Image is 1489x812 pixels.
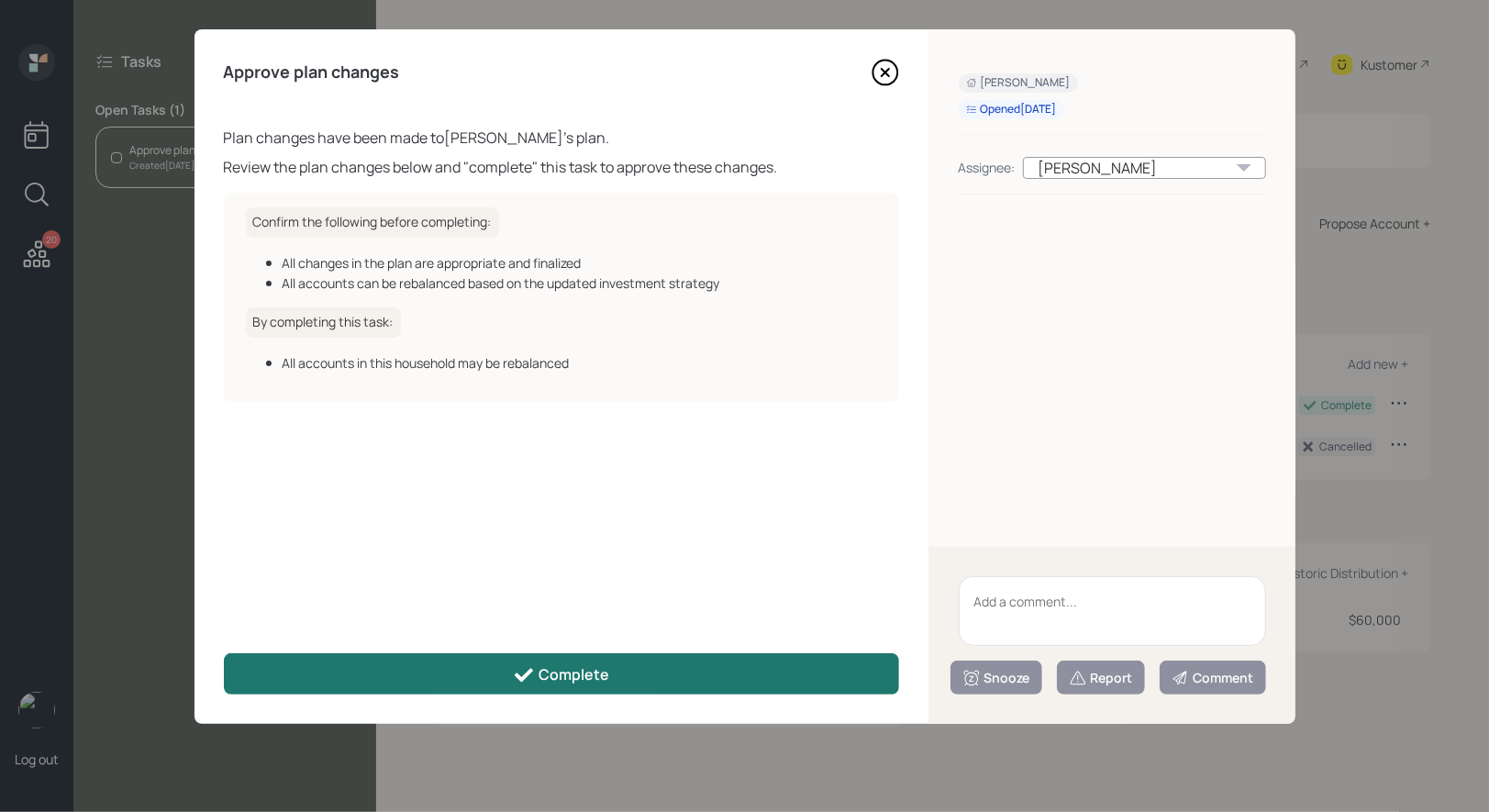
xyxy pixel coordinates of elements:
[1069,669,1133,687] div: Report
[966,102,1057,117] div: Opened [DATE]
[224,62,400,83] h4: Approve plan changes
[1172,669,1254,687] div: Comment
[966,75,1071,91] div: [PERSON_NAME]
[950,661,1042,695] button: Snooze
[1160,661,1266,695] button: Comment
[283,353,877,373] div: All accounts in this household may be rebalanced
[224,127,899,149] div: Plan changes have been made to [PERSON_NAME] 's plan.
[283,273,877,293] div: All accounts can be rebalanced based on the updated investment strategy
[1023,157,1266,179] div: [PERSON_NAME]
[283,253,877,273] div: All changes in the plan are appropriate and finalized
[959,158,1016,177] div: Assignee:
[224,156,899,178] div: Review the plan changes below and "complete" this task to approve these changes.
[224,653,899,695] button: Complete
[1057,661,1145,695] button: Report
[246,307,401,338] h6: By completing this task:
[962,669,1030,687] div: Snooze
[513,664,609,686] div: Complete
[246,207,499,238] h6: Confirm the following before completing:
